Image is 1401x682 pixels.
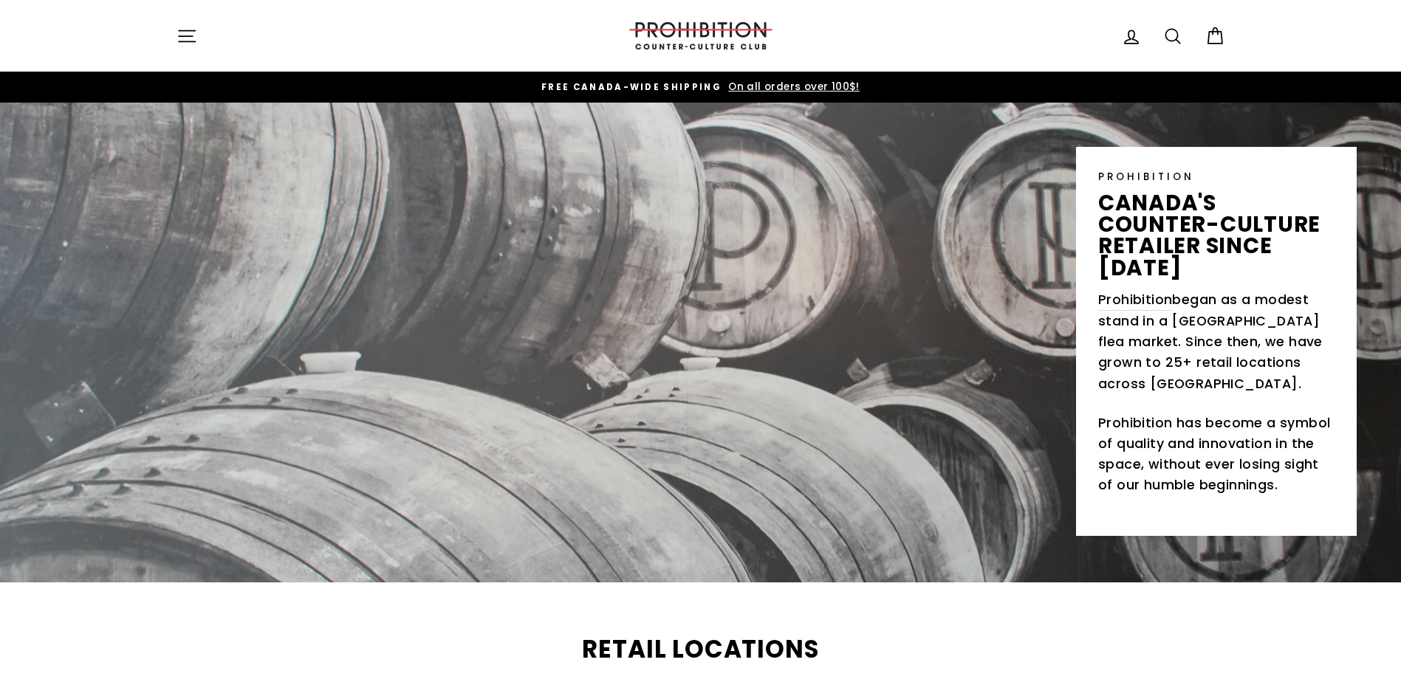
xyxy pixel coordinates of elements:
p: began as a modest stand in a [GEOGRAPHIC_DATA] flea market. Since then, we have grown to 25+ reta... [1098,289,1335,394]
img: PROHIBITION COUNTER-CULTURE CLUB [627,22,775,49]
a: Prohibition [1098,289,1172,311]
span: On all orders over 100$! [725,80,860,94]
a: FREE CANADA-WIDE SHIPPING On all orders over 100$! [180,79,1222,95]
p: canada's counter-culture retailer since [DATE] [1098,192,1335,278]
p: Prohibition has become a symbol of quality and innovation in the space, without ever losing sight... [1098,413,1335,496]
h2: Retail Locations [177,638,1225,662]
span: FREE CANADA-WIDE SHIPPING [541,81,722,93]
p: PROHIBITION [1098,169,1335,185]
